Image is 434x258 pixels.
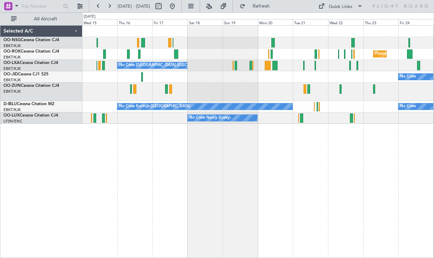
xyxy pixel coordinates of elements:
[328,19,363,25] div: Wed 22
[3,89,21,94] a: EBKT/KJK
[236,1,278,12] button: Refresh
[3,102,54,106] a: D-IBLUCessna Citation M2
[119,101,190,112] div: No Crew Kortrijk-[GEOGRAPHIC_DATA]
[247,4,276,9] span: Refresh
[258,19,293,25] div: Mon 20
[82,19,117,25] div: Wed 15
[119,60,235,71] div: No Crew [GEOGRAPHIC_DATA] ([GEOGRAPHIC_DATA] National)
[3,38,21,42] span: OO-NSG
[3,55,21,60] a: EBKT/KJK
[18,17,73,21] span: All Aircraft
[188,19,223,25] div: Sat 18
[3,107,21,112] a: EBKT/KJK
[3,77,21,83] a: EBKT/KJK
[189,113,230,123] div: No Crew Nancy (Essey)
[400,72,416,82] div: No Crew
[363,19,399,25] div: Thu 23
[223,19,258,25] div: Sun 19
[3,66,21,71] a: EBKT/KJK
[118,3,150,9] span: [DATE] - [DATE]
[117,19,153,25] div: Thu 16
[315,1,366,12] button: Quick Links
[3,61,20,65] span: OO-LXA
[3,43,21,48] a: EBKT/KJK
[21,1,61,11] input: Trip Number
[398,19,434,25] div: Fri 24
[400,101,416,112] div: No Crew
[3,84,59,88] a: OO-ZUNCessna Citation CJ4
[3,84,21,88] span: OO-ZUN
[84,14,96,20] div: [DATE]
[3,38,59,42] a: OO-NSGCessna Citation CJ4
[3,119,22,124] a: LFSN/ENC
[3,49,59,54] a: OO-ROKCessna Citation CJ4
[3,113,20,118] span: OO-LUX
[3,113,58,118] a: OO-LUXCessna Citation CJ4
[3,49,21,54] span: OO-ROK
[152,19,188,25] div: Fri 17
[8,13,75,25] button: All Aircraft
[3,61,58,65] a: OO-LXACessna Citation CJ4
[3,72,48,76] a: OO-JIDCessna CJ1 525
[293,19,328,25] div: Tue 21
[329,3,352,10] div: Quick Links
[3,72,18,76] span: OO-JID
[3,102,17,106] span: D-IBLU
